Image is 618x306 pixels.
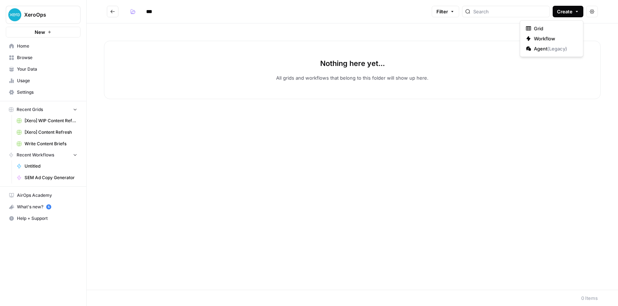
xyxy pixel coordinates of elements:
span: Browse [17,54,77,61]
span: Recent Grids [17,106,43,113]
span: ( Legacy ) [547,46,567,52]
button: Filter [432,6,459,17]
span: Usage [17,77,77,84]
a: Settings [6,87,80,98]
a: [Xero] Content Refresh [13,127,80,138]
button: What's new? 5 [6,201,80,213]
button: New [6,27,80,37]
span: Untitled [25,163,77,169]
a: Your Data [6,63,80,75]
button: Go back [107,6,118,17]
span: Recent Workflows [17,152,54,158]
text: 5 [48,205,49,209]
button: Recent Grids [6,104,80,115]
span: Agent [534,45,574,52]
button: Workspace: XeroOps [6,6,80,24]
p: Nothing here yet... [320,58,385,68]
span: Settings [17,89,77,96]
div: What's new? [6,201,80,212]
span: New [35,28,45,36]
div: Create [520,20,583,57]
a: Write Content Briefs [13,138,80,150]
a: Usage [6,75,80,87]
a: Browse [6,52,80,63]
a: 5 [46,204,51,209]
span: SEM Ad Copy Generator [25,174,77,181]
img: XeroOps Logo [8,8,21,21]
a: [Xero] WIP Content Refresh [13,115,80,127]
button: Recent Workflows [6,150,80,160]
span: Home [17,43,77,49]
a: AirOps Academy [6,190,80,201]
span: Create [557,8,573,15]
a: SEM Ad Copy Generator [13,172,80,183]
div: 0 Items [581,294,598,302]
span: [Xero] WIP Content Refresh [25,117,77,124]
button: Help + Support [6,213,80,224]
span: Filter [436,8,448,15]
span: Grid [534,25,574,32]
a: Untitled [13,160,80,172]
span: Help + Support [17,215,77,222]
input: Search [473,8,547,15]
span: Workflow [534,35,574,42]
button: Create [553,6,583,17]
span: XeroOps [24,11,68,18]
span: AirOps Academy [17,192,77,199]
p: All grids and workflows that belong to this folder will show up here. [276,74,428,81]
span: Your Data [17,66,77,72]
span: Write Content Briefs [25,141,77,147]
a: Home [6,40,80,52]
span: [Xero] Content Refresh [25,129,77,136]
